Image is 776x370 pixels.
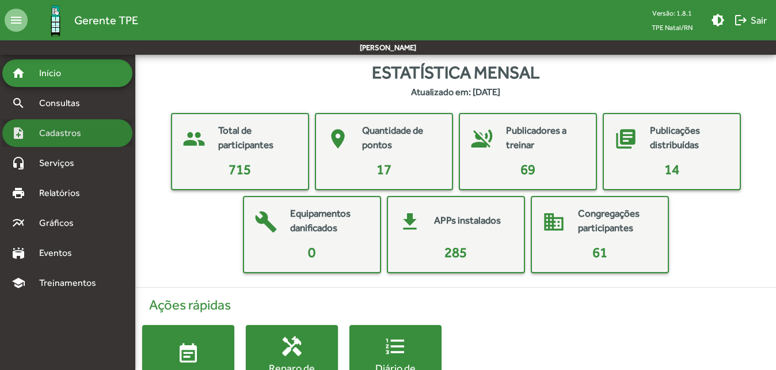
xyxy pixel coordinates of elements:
span: TPE Natal/RN [642,20,702,35]
span: 715 [229,161,251,177]
mat-icon: headset_mic [12,156,25,170]
span: Estatística mensal [372,59,539,85]
mat-card-title: Publicadores a treinar [506,123,584,153]
mat-icon: voice_over_off [465,122,499,156]
mat-icon: domain [537,205,571,239]
mat-icon: home [12,66,25,80]
mat-card-title: Congregações participantes [578,206,656,236]
mat-icon: school [12,276,25,290]
span: 69 [520,161,535,177]
mat-icon: stadium [12,246,25,260]
mat-icon: build [249,205,283,239]
span: Relatórios [32,186,95,200]
mat-icon: menu [5,9,28,32]
span: Gerente TPE [74,11,138,29]
img: Logo [37,2,74,39]
span: Gráficos [32,216,89,230]
div: Versão: 1.8.1 [642,6,702,20]
span: Cadastros [32,126,96,140]
mat-icon: place [321,122,355,156]
strong: Atualizado em: [DATE] [411,85,500,99]
mat-icon: note_add [12,126,25,140]
span: Eventos [32,246,88,260]
span: 14 [664,161,679,177]
span: Treinamentos [32,276,110,290]
mat-icon: get_app [393,205,427,239]
mat-icon: handyman [280,335,303,358]
mat-icon: brightness_medium [711,13,725,27]
mat-icon: library_books [608,122,643,156]
span: Serviços [32,156,90,170]
mat-card-title: Publicações distribuídas [650,123,728,153]
span: 17 [376,161,391,177]
mat-icon: people [177,122,211,156]
mat-icon: format_list_numbered [384,335,407,358]
span: Sair [734,10,767,31]
mat-card-title: APPs instalados [434,213,501,228]
mat-icon: multiline_chart [12,216,25,230]
span: Consultas [32,96,95,110]
span: 61 [592,244,607,260]
mat-icon: search [12,96,25,110]
button: Sair [729,10,771,31]
mat-icon: event_note [177,342,200,365]
mat-icon: print [12,186,25,200]
mat-card-title: Quantidade de pontos [362,123,440,153]
mat-card-title: Total de participantes [218,123,296,153]
span: 0 [308,244,315,260]
mat-icon: logout [734,13,748,27]
a: Gerente TPE [28,2,138,39]
h4: Ações rápidas [142,297,769,314]
span: Início [32,66,78,80]
span: 285 [444,244,467,260]
mat-card-title: Equipamentos danificados [290,206,368,236]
